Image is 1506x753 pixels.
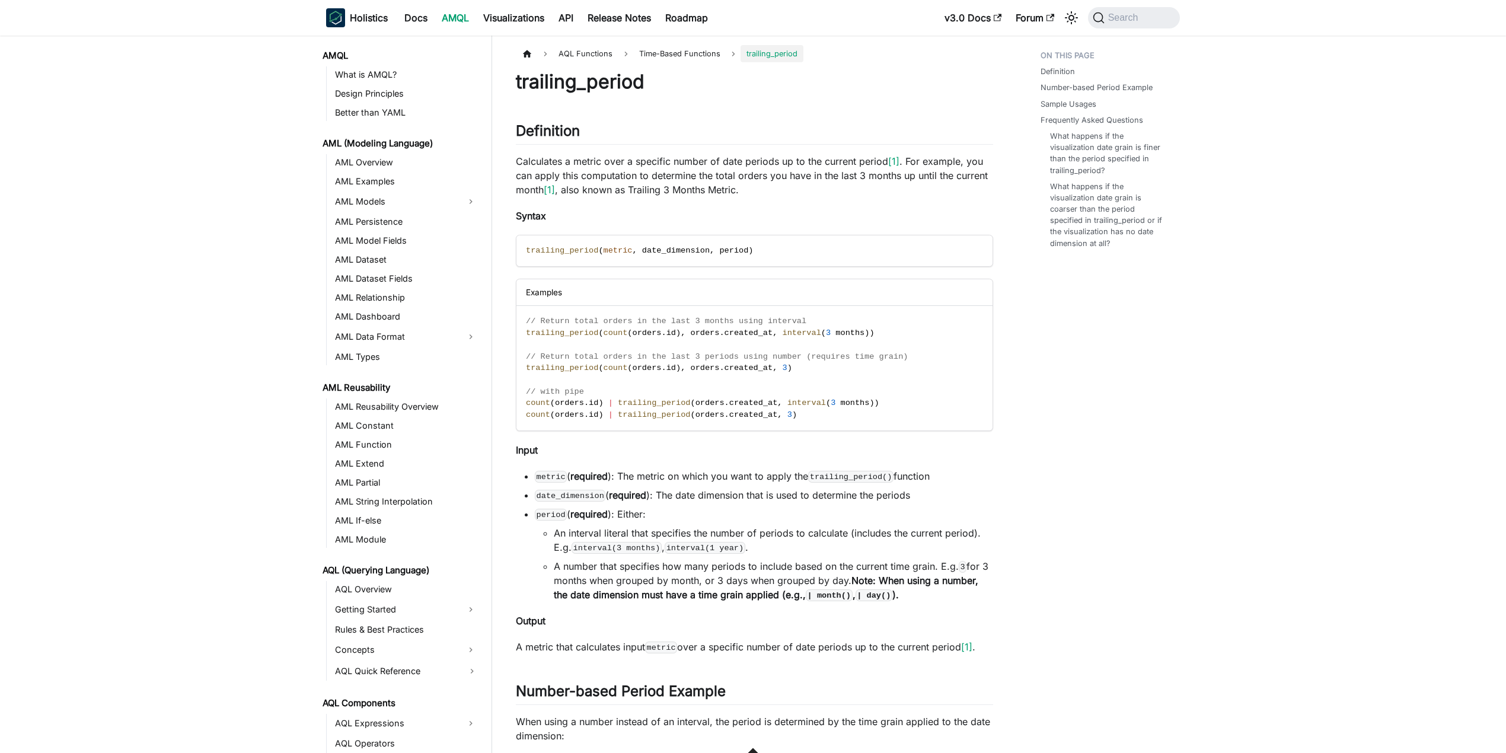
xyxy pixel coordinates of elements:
a: What is AMQL? [331,66,481,83]
span: , [777,410,782,419]
strong: Input [516,444,538,456]
a: [1] [888,155,899,167]
span: . [719,328,724,337]
button: Expand sidebar category 'Getting Started' [460,600,481,619]
span: trailing_period [526,246,598,255]
a: [1] [961,641,972,653]
b: Holistics [350,11,388,25]
span: ( [550,398,555,407]
a: AML (Modeling Language) [319,135,481,152]
span: ) [869,328,874,337]
a: AML If-else [331,512,481,529]
span: , [681,363,685,372]
span: 3 [783,363,787,372]
a: AML Module [331,531,481,548]
a: Better than YAML [331,104,481,121]
a: AQL Expressions [331,714,460,733]
button: Expand sidebar category 'Concepts' [460,640,481,659]
a: AML Constant [331,417,481,434]
span: orders [695,398,725,407]
span: trailing_period [526,328,598,337]
span: created_at [725,328,773,337]
a: Rules & Best Practices [331,621,481,638]
span: Time-Based Functions [633,45,726,62]
span: ( [690,398,695,407]
p: Calculates a metric over a specific number of date periods up to the current period . For example... [516,154,993,197]
span: | [608,410,613,419]
span: count [526,410,550,419]
span: ( [627,328,632,337]
li: An interval literal that specifies the number of periods to calculate (includes the current perio... [554,526,993,554]
a: AML Data Format [331,327,460,346]
button: Expand sidebar category 'AQL Expressions' [460,714,481,733]
a: AML Function [331,436,481,453]
strong: Syntax [516,210,546,222]
span: . [661,328,666,337]
a: AQL Quick Reference [331,662,481,681]
button: Expand sidebar category 'AML Data Format' [460,327,481,346]
strong: Output [516,615,545,627]
a: Number-based Period Example [1041,82,1153,93]
span: metric [604,246,633,255]
span: created_at [725,363,773,372]
span: ( [690,410,695,419]
span: id [589,410,598,419]
a: v3.0 Docs [937,8,1009,27]
nav: Breadcrumbs [516,45,993,62]
span: // Return total orders in the last 3 periods using number (requires time grain) [526,352,908,361]
span: ) [598,410,603,419]
span: ) [869,398,874,407]
span: ) [864,328,869,337]
a: AML String Interpolation [331,493,481,510]
a: AQL (Querying Language) [319,562,481,579]
span: orders [633,363,662,372]
li: ( ): The metric on which you want to apply the function [535,469,993,483]
code: | day() [856,589,892,601]
a: What happens if the visualization date grain is finer than the period specified in trailing_period? [1050,130,1168,176]
a: Docs [397,8,435,27]
a: AML Overview [331,154,481,171]
a: Frequently Asked Questions [1041,114,1143,126]
span: . [584,410,589,419]
span: orders [690,328,719,337]
a: AML Dataset Fields [331,270,481,287]
span: orders [555,410,584,419]
a: Roadmap [658,8,715,27]
span: ) [598,398,603,407]
strong: required [609,489,646,501]
span: ( [598,246,603,255]
a: AML Types [331,349,481,365]
a: AML Reusability Overview [331,398,481,415]
span: . [725,410,729,419]
h2: Definition [516,122,993,145]
span: trailing_period [618,410,690,419]
span: ( [821,328,826,337]
a: [1] [544,184,555,196]
span: ) [792,410,797,419]
nav: Docs sidebar [314,36,492,753]
a: AQL Overview [331,581,481,598]
a: API [551,8,580,27]
button: Expand sidebar category 'AML Models' [460,192,481,211]
span: ( [598,328,603,337]
div: Examples [516,279,993,306]
span: orders [690,363,719,372]
a: AML Model Fields [331,232,481,249]
a: AML Models [331,192,460,211]
span: . [725,398,729,407]
a: AML Reusability [319,379,481,396]
span: count [604,363,628,372]
strong: required [570,470,608,482]
span: orders [555,398,584,407]
code: date_dimension [535,490,605,502]
span: ( [550,410,555,419]
span: count [526,398,550,407]
code: 3 [959,561,966,573]
span: trailing_period [618,398,690,407]
span: interval [783,328,821,337]
span: interval [787,398,826,407]
li: ( ): Either: [535,507,993,602]
a: HolisticsHolisticsHolistics [326,8,388,27]
a: Definition [1041,66,1075,77]
a: Concepts [331,640,460,659]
